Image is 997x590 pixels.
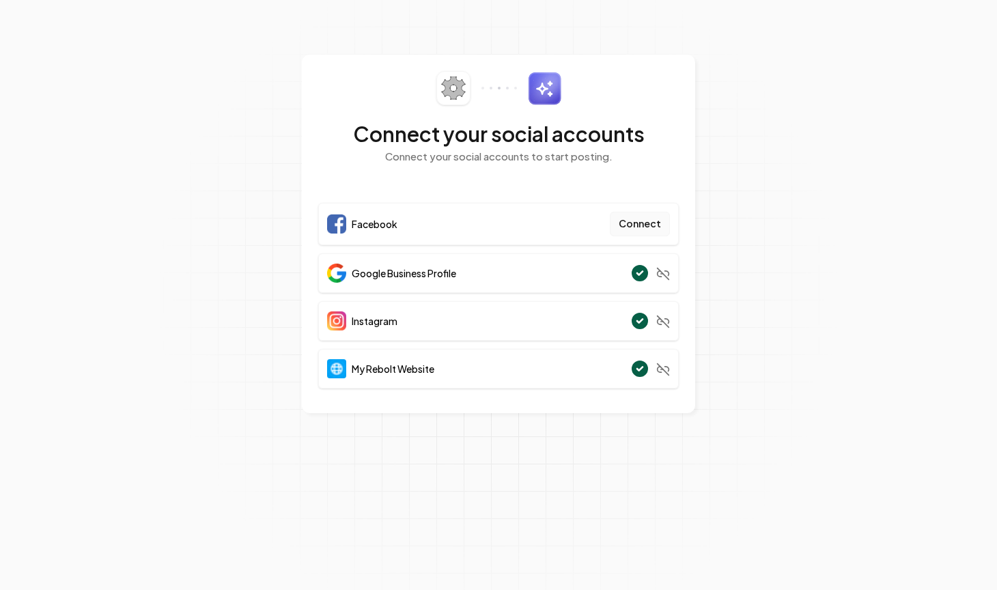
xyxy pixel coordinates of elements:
[318,122,679,146] h2: Connect your social accounts
[610,212,670,236] button: Connect
[352,266,456,280] span: Google Business Profile
[352,217,397,231] span: Facebook
[327,359,346,378] img: Website
[327,264,346,283] img: Google
[327,311,346,331] img: Instagram
[352,314,397,328] span: Instagram
[481,87,517,89] img: connector-dots.svg
[352,362,434,376] span: My Rebolt Website
[528,72,561,105] img: sparkles.svg
[318,149,679,165] p: Connect your social accounts to start posting.
[327,214,346,234] img: Facebook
